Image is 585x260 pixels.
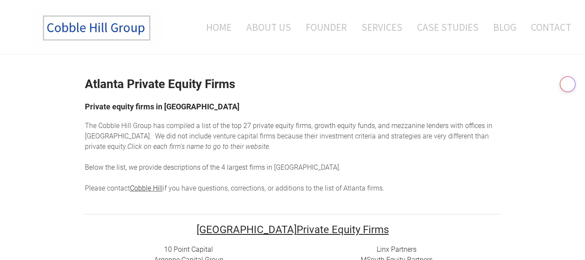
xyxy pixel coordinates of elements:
a: Linx Partners [377,245,417,253]
em: Click on each firm's name to go to their website. [127,142,271,151]
a: Cobble Hill [130,184,163,192]
a: Blog [487,9,523,45]
div: he top 27 private equity firms, growth equity funds, and mezzanine lenders with offices in [GEOGR... [85,121,501,194]
a: Home [193,9,238,45]
a: 10 Point Capital [164,245,213,253]
span: The Cobble Hill Group has compiled a list of t [85,122,223,130]
a: Services [355,9,409,45]
span: enture capital firms because their investment criteria and strategies are very different than pri... [85,132,489,151]
a: Contact [524,9,571,45]
font: Private equity firms in [GEOGRAPHIC_DATA] [85,102,239,111]
a: About Us [240,9,297,45]
a: Case Studies [410,9,485,45]
span: Please contact if you have questions, corrections, or additions to the list of Atlanta firms. [85,184,385,192]
strong: Atlanta Private Equity Firms [85,77,235,91]
font: [GEOGRAPHIC_DATA] [197,224,297,236]
font: Private Equity Firms [197,224,389,236]
img: The Cobble Hill Group LLC [33,9,163,47]
a: Founder [299,9,353,45]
